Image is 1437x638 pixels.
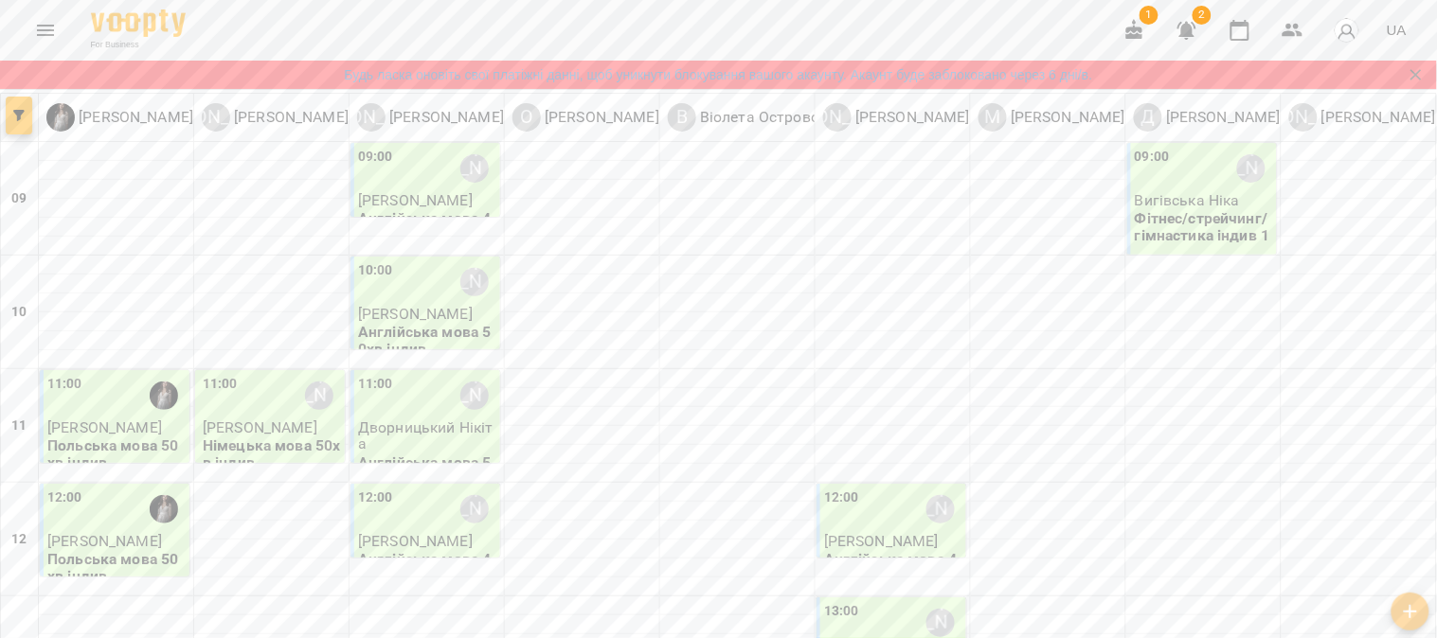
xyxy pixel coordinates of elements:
[91,9,186,37] img: Voopty Logo
[823,103,970,132] a: [PERSON_NAME] [PERSON_NAME]
[1237,154,1266,183] div: Діана Сорока
[11,416,27,436] h6: 11
[357,103,504,132] div: Аліна Смоляр
[46,103,193,132] div: Олена Данюк
[979,103,1007,132] div: М
[358,551,496,584] p: Англійська мова 45хв індив
[1289,103,1436,132] div: Юлія Капітан
[47,532,162,550] span: [PERSON_NAME]
[460,154,489,183] div: Аліна Смоляр
[358,147,393,168] label: 09:00
[202,103,349,132] a: [PERSON_NAME] [PERSON_NAME]
[1318,106,1436,129] p: [PERSON_NAME]
[460,381,489,410] div: Аліна Смоляр
[203,418,317,436] span: [PERSON_NAME]
[926,495,955,523] div: Ліза Науменко
[47,437,186,470] p: Польська мова 50хв індив
[696,106,844,129] p: Віолета Островська
[1403,62,1429,88] button: Закрити сповіщення
[668,103,696,132] div: В
[1135,210,1273,243] p: Фітнес/стрейчинг/гімнастика індив 1
[75,106,193,129] p: [PERSON_NAME]
[460,495,489,523] div: Аліна Смоляр
[1140,6,1159,25] span: 1
[358,210,496,243] p: Англійська мова 45хв індив
[979,103,1125,132] div: Марина Хлань
[358,324,496,357] p: Англійська мова 50хв індив
[202,103,230,132] div: [PERSON_NAME]
[1289,103,1318,132] div: [PERSON_NAME]
[358,454,496,487] p: Англійська мова 50хв індив
[203,437,341,470] p: Німецька мова 50хв індив
[203,374,238,395] label: 11:00
[47,551,186,584] p: Польська мова 50хв індив
[823,103,970,132] div: Ліза Науменко
[11,529,27,550] h6: 12
[150,495,178,523] img: Олена Данюк
[460,268,489,296] div: Аліна Смоляр
[91,39,186,51] span: For Business
[1134,103,1281,132] div: Діана Сорока
[47,487,82,508] label: 12:00
[926,609,955,637] div: Ліза Науменко
[1135,147,1170,168] label: 09:00
[1193,6,1212,25] span: 2
[357,103,504,132] a: [PERSON_NAME] [PERSON_NAME]
[358,374,393,395] label: 11:00
[358,532,473,550] span: [PERSON_NAME]
[1135,191,1240,209] span: Вигівська Ніка
[358,305,473,323] span: [PERSON_NAME]
[230,106,349,129] p: [PERSON_NAME]
[358,191,473,209] span: [PERSON_NAME]
[512,103,659,132] div: Оксана Козаченко
[668,103,844,132] a: В Віолета Островська
[824,551,962,584] p: Англійська мова 45хв індив
[1334,17,1360,44] img: avatar_s.png
[1134,103,1281,132] a: Д [PERSON_NAME]
[1134,103,1162,132] div: Д
[824,532,939,550] span: [PERSON_NAME]
[1162,106,1281,129] p: [PERSON_NAME]
[852,106,970,129] p: [PERSON_NAME]
[541,106,659,129] p: [PERSON_NAME]
[46,103,193,132] a: О [PERSON_NAME]
[1289,103,1436,132] a: [PERSON_NAME] [PERSON_NAME]
[1387,20,1407,40] span: UA
[305,381,333,410] div: Юлія Герасимова
[386,106,504,129] p: [PERSON_NAME]
[824,487,859,508] label: 12:00
[823,103,852,132] div: [PERSON_NAME]
[1007,106,1125,129] p: [PERSON_NAME]
[47,374,82,395] label: 11:00
[47,418,162,436] span: [PERSON_NAME]
[358,487,393,508] label: 12:00
[202,103,349,132] div: Юлія Герасимова
[150,381,178,410] img: Олена Данюк
[1379,12,1414,47] button: UA
[23,8,68,53] button: Menu
[1392,593,1429,630] button: Створити урок
[358,418,494,452] span: Дворницький Нікіта
[512,103,541,132] div: О
[11,188,27,209] h6: 09
[668,103,844,132] div: Віолета Островська
[357,103,386,132] div: [PERSON_NAME]
[46,103,75,132] img: О
[358,260,393,281] label: 10:00
[824,601,859,622] label: 13:00
[11,302,27,323] h6: 10
[344,65,1092,84] a: Будь ласка оновіть свої платіжні данні, щоб уникнути блокування вашого акаунту. Акаунт буде забло...
[512,103,659,132] a: О [PERSON_NAME]
[979,103,1125,132] a: М [PERSON_NAME]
